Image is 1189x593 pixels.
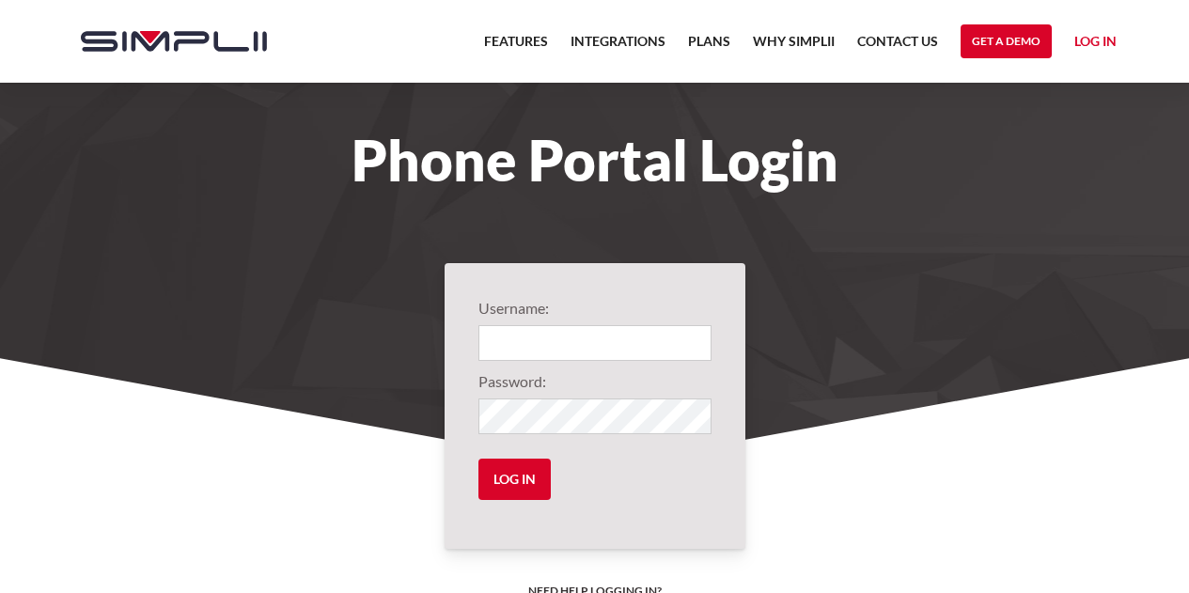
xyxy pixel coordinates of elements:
[478,459,551,500] input: Log in
[478,297,712,515] form: Login
[478,370,712,393] label: Password:
[571,30,665,64] a: Integrations
[62,139,1128,180] h1: Phone Portal Login
[753,30,835,64] a: Why Simplii
[478,297,712,320] label: Username:
[484,30,548,64] a: Features
[857,30,938,64] a: Contact US
[688,30,730,64] a: Plans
